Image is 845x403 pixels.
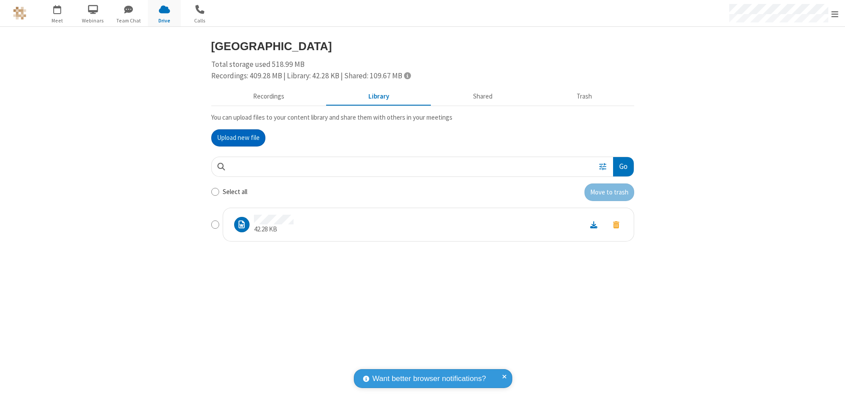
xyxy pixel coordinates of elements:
span: Meet [41,17,74,25]
button: Go [613,157,633,177]
span: Team Chat [112,17,145,25]
button: Trash [535,88,634,105]
button: Move to trash [605,219,627,231]
p: 42.28 KB [254,224,294,234]
div: Total storage used 518.99 MB [211,59,634,81]
span: Want better browser notifications? [372,373,486,385]
label: Select all [223,187,247,197]
button: Shared during meetings [431,88,535,105]
h3: [GEOGRAPHIC_DATA] [211,40,634,52]
span: Calls [184,17,217,25]
a: Download file [582,220,605,230]
button: Recorded meetings [211,88,327,105]
span: Webinars [77,17,110,25]
button: Move to trash [584,183,634,201]
button: Upload new file [211,129,265,147]
img: QA Selenium DO NOT DELETE OR CHANGE [13,7,26,20]
span: Totals displayed include files that have been moved to the trash. [404,72,411,79]
div: Recordings: 409.28 MB | Library: 42.28 KB | Shared: 109.67 MB [211,70,634,82]
span: Drive [148,17,181,25]
p: You can upload files to your content library and share them with others in your meetings [211,113,634,123]
button: Content library [327,88,431,105]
